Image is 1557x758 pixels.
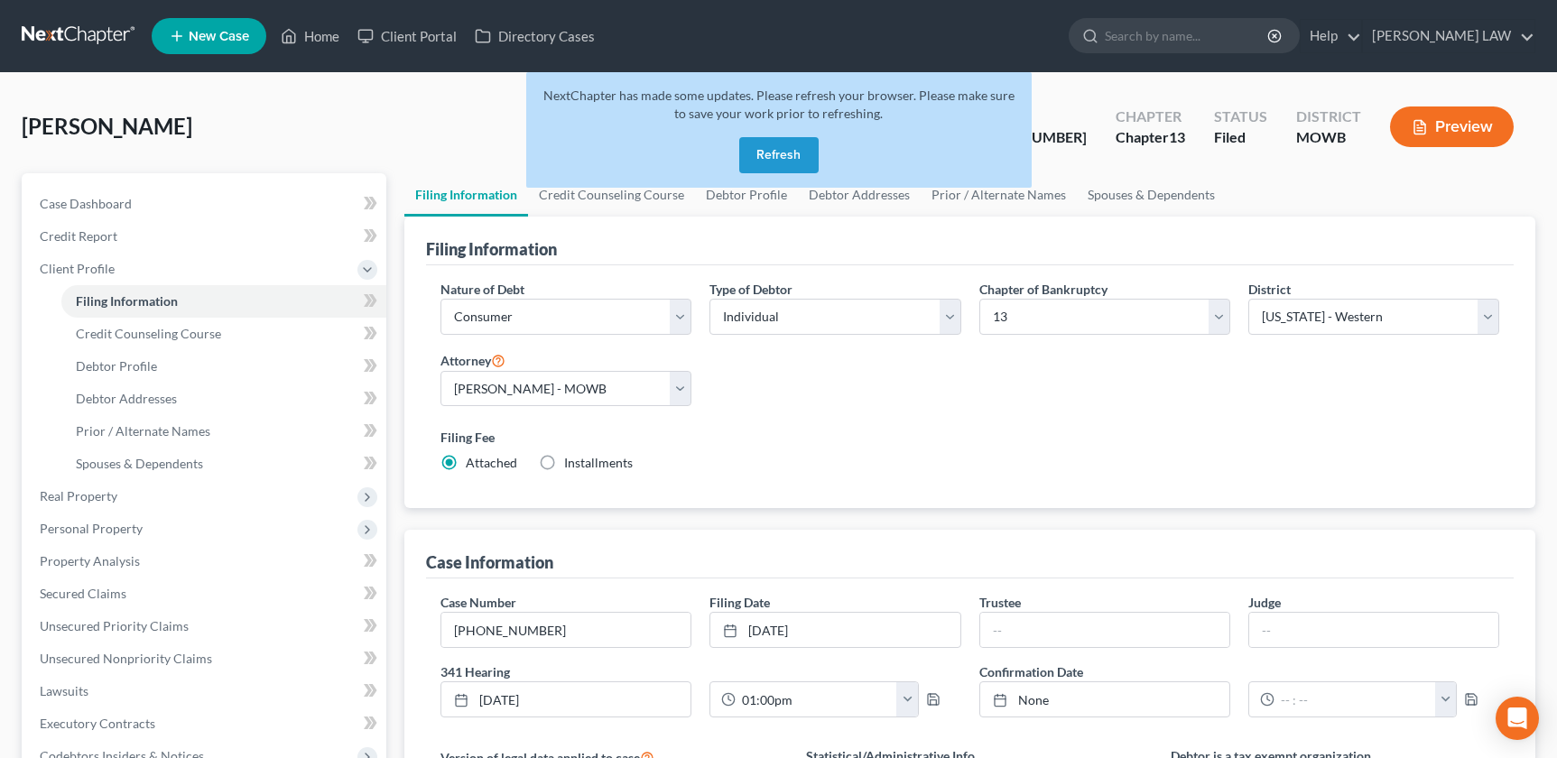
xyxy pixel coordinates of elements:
a: Filing Information [404,173,528,217]
span: NextChapter has made some updates. Please refresh your browser. Please make sure to save your wor... [543,88,1015,121]
a: Directory Cases [466,20,604,52]
span: Executory Contracts [40,716,155,731]
div: Chapter [1116,106,1185,127]
label: Filing Date [709,593,770,612]
label: Type of Debtor [709,280,792,299]
input: -- : -- [736,682,897,716]
span: Attached [466,455,517,470]
a: Unsecured Priority Claims [25,610,386,642]
a: Filing Information [61,285,386,318]
label: Judge [1248,593,1281,612]
label: Nature of Debt [440,280,524,299]
a: Spouses & Dependents [1077,173,1226,217]
span: Unsecured Nonpriority Claims [40,651,212,666]
div: Case Information [426,551,553,573]
a: Case Dashboard [25,188,386,220]
a: Lawsuits [25,675,386,707]
span: Filing Information [76,293,178,309]
a: Prior / Alternate Names [61,415,386,448]
span: New Case [189,30,249,43]
a: Secured Claims [25,578,386,610]
span: 13 [1169,128,1185,145]
div: Open Intercom Messenger [1496,697,1539,740]
label: Case Number [440,593,516,612]
label: Trustee [979,593,1021,612]
span: Prior / Alternate Names [76,423,210,439]
a: Credit Counseling Course [61,318,386,350]
span: [PERSON_NAME] [22,113,192,139]
button: Preview [1390,106,1514,147]
label: Attorney [440,349,505,371]
label: 341 Hearing [431,662,969,681]
label: District [1248,280,1291,299]
a: Help [1301,20,1361,52]
a: Property Analysis [25,545,386,578]
span: Personal Property [40,521,143,536]
button: Refresh [739,137,819,173]
span: Property Analysis [40,553,140,568]
div: Filing Information [426,238,557,260]
a: Debtor Addresses [61,383,386,415]
span: Debtor Addresses [76,391,177,406]
a: Credit Report [25,220,386,253]
input: -- [980,613,1229,647]
span: Credit Report [40,228,117,244]
a: Home [272,20,348,52]
span: Lawsuits [40,683,88,698]
a: None [980,682,1229,716]
label: Confirmation Date [970,662,1508,681]
span: Unsecured Priority Claims [40,618,189,633]
span: Installments [564,455,633,470]
a: Executory Contracts [25,707,386,740]
input: -- [1249,613,1498,647]
label: Filing Fee [440,428,1499,447]
input: -- : -- [1274,682,1436,716]
span: Real Property [40,488,117,504]
a: Client Portal [348,20,466,52]
div: MOWB [1296,127,1361,148]
div: Status [1214,106,1267,127]
span: Client Profile [40,261,115,276]
div: Chapter [1116,127,1185,148]
span: Secured Claims [40,586,126,601]
span: Credit Counseling Course [76,326,221,341]
a: [DATE] [441,682,690,716]
label: Chapter of Bankruptcy [979,280,1108,299]
span: Case Dashboard [40,196,132,211]
span: Spouses & Dependents [76,456,203,471]
a: [PERSON_NAME] LAW [1363,20,1534,52]
a: Spouses & Dependents [61,448,386,480]
a: [DATE] [710,613,959,647]
div: Filed [1214,127,1267,148]
input: Search by name... [1105,19,1270,52]
span: Debtor Profile [76,358,157,374]
div: District [1296,106,1361,127]
a: Debtor Profile [61,350,386,383]
a: Unsecured Nonpriority Claims [25,642,386,675]
input: Enter case number... [441,613,690,647]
